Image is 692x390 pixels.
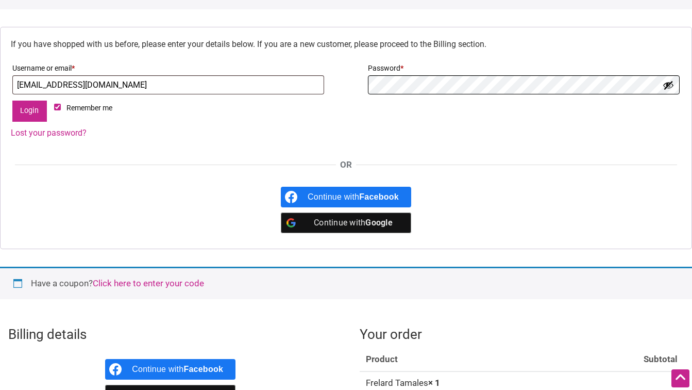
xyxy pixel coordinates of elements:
[105,359,235,380] a: Continue with <b>Facebook</b>
[183,365,223,373] b: Facebook
[93,278,204,288] a: Enter your coupon code
[281,187,411,207] a: Continue with <b>Facebook</b>
[614,348,684,371] th: Subtotal
[428,378,440,388] strong: × 1
[308,213,399,233] div: Continue with
[365,218,393,228] b: Google
[11,38,681,51] p: If you have shopped with us before, please enter your details below. If you are a new customer, p...
[308,187,399,207] div: Continue with
[11,128,87,138] a: Lost your password?
[359,192,399,201] b: Facebook
[360,325,684,344] h3: Your order
[132,359,223,380] div: Continue with
[368,61,680,75] label: Password
[12,61,324,75] label: Username or email
[671,369,689,387] div: Scroll Back to Top
[12,101,47,122] button: Login
[663,79,674,91] button: Show password
[360,348,614,371] th: Product
[11,158,681,172] div: OR
[281,213,411,233] a: Continue with <b>Google</b>
[54,104,61,110] input: Remember me
[8,325,332,344] h3: Billing details
[66,104,112,112] span: Remember me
